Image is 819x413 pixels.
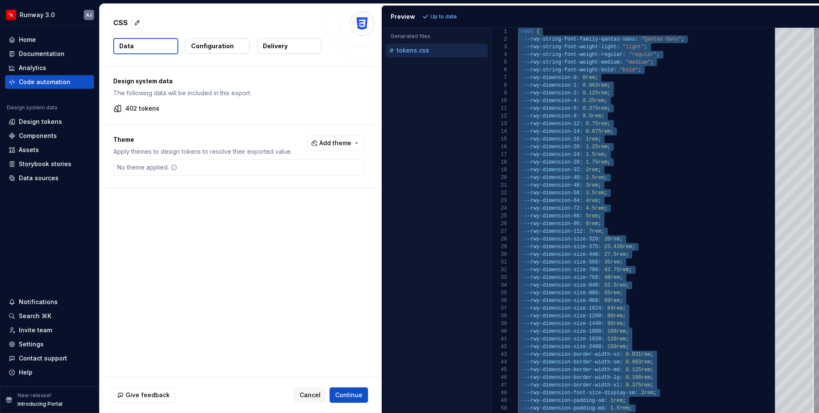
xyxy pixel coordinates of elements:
[7,104,57,111] div: Design system data
[5,323,94,337] a: Invite team
[335,391,362,399] span: Continue
[524,382,622,388] span: --rwy-dimension-border-width-xl:
[586,213,598,219] span: 5rem
[586,221,598,227] span: 6rem
[622,44,644,50] span: "light"
[586,129,610,135] span: 0.875rem
[257,38,321,54] button: Delivery
[598,198,601,204] span: ;
[583,98,604,104] span: 0.25rem
[492,28,507,35] div: 1
[19,117,62,126] div: Design tokens
[492,235,507,243] div: 28
[524,44,619,50] span: --rwy-string-font-weight-light:
[607,121,610,127] span: ;
[386,46,488,55] button: tokens.css
[492,205,507,212] div: 24
[524,390,638,396] span: --rwy-dimension-font-size-display-sm:
[492,66,507,74] div: 6
[626,375,651,381] span: 0.188rem
[5,61,94,75] a: Analytics
[492,328,507,335] div: 40
[5,157,94,171] a: Storybook stories
[263,42,288,50] p: Delivery
[492,51,507,59] div: 4
[626,282,629,288] span: ;
[492,335,507,343] div: 41
[492,266,507,274] div: 32
[626,328,629,334] span: ;
[300,391,321,399] span: Cancel
[524,175,583,181] span: --rwy-dimension-40:
[607,90,610,96] span: ;
[492,297,507,305] div: 36
[391,33,483,40] p: Generated files
[524,267,601,273] span: --rwy-dimension-size-700:
[626,359,651,365] span: 0.063rem
[492,251,507,258] div: 30
[492,381,507,389] div: 47
[604,252,625,258] span: 27.5rem
[524,52,626,58] span: --rwy-string-font-weight-regular:
[626,367,651,373] span: 0.125rem
[492,97,507,105] div: 10
[626,336,629,342] span: ;
[524,328,604,334] span: --rwy-dimension-size-1600:
[524,290,601,296] span: --rwy-dimension-size-880:
[607,313,622,319] span: 80rem
[492,228,507,235] div: 27
[607,82,610,88] span: ;
[492,258,507,266] div: 31
[604,298,619,304] span: 60rem
[524,152,583,158] span: --rwy-dimension-24:
[524,213,583,219] span: --rwy-dimension-80:
[524,221,583,227] span: --rwy-dimension-96:
[583,82,607,88] span: 0.063rem
[492,128,507,135] div: 14
[492,305,507,312] div: 37
[629,405,632,411] span: ;
[19,312,51,320] div: Search ⌘K
[86,12,92,18] div: AJ
[604,190,607,196] span: ;
[492,182,507,189] div: 21
[657,52,660,58] span: ;
[601,113,604,119] span: ;
[113,77,364,85] p: Design system data
[492,112,507,120] div: 12
[604,275,619,281] span: 48rem
[319,139,351,147] span: Add theme
[586,182,598,188] span: 3rem
[607,159,610,165] span: ;
[622,313,625,319] span: ;
[524,259,601,265] span: --rwy-dimension-size-560:
[492,120,507,128] div: 13
[586,159,607,165] span: 1.75rem
[492,404,507,412] div: 50
[607,328,625,334] span: 100rem
[524,75,580,81] span: --rwy-dimension-0:
[113,147,292,156] p: Apply themes to design tokens to resolve their exported value.
[492,358,507,366] div: 44
[492,74,507,82] div: 7
[524,298,601,304] span: --rwy-dimension-size-960:
[492,197,507,205] div: 23
[492,105,507,112] div: 11
[492,158,507,166] div: 18
[524,59,622,65] span: --rwy-string-font-weight-medium:
[524,90,580,96] span: --rwy-dimension-2:
[607,305,622,311] span: 64rem
[622,321,625,327] span: ;
[681,36,684,42] span: ;
[524,252,601,258] span: --rwy-dimension-size-440:
[492,289,507,297] div: 35
[524,198,583,204] span: --rwy-dimension-64:
[629,52,657,58] span: "regular"
[524,105,580,111] span: --rwy-dimension-6:
[18,401,62,407] p: Introducing Portal
[492,143,507,151] div: 16
[125,104,159,113] p: 402 tokens
[524,367,622,373] span: --rwy-dimension-border-width-md:
[492,189,507,197] div: 22
[653,390,656,396] span: ;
